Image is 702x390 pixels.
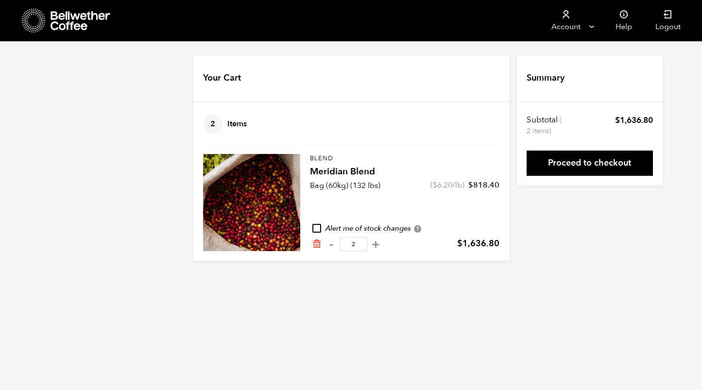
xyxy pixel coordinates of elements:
[527,115,563,136] th: Subtotal
[310,180,380,191] p: Bag (60kg) (132 lbs)
[468,180,473,190] span: $
[433,180,437,190] span: $
[310,223,499,234] div: Alert me of stock changes
[310,154,499,164] p: Blend
[433,180,452,190] bdi: 6.20
[340,237,367,251] input: Qty
[527,151,653,176] a: Proceed to checkout
[468,180,499,190] bdi: 818.40
[203,115,223,134] span: 2
[310,165,499,179] h4: Meridian Blend
[457,237,499,250] bdi: 1,636.80
[370,239,382,249] button: +
[203,115,247,134] h4: Items
[312,239,322,249] a: Remove from cart
[203,72,241,85] h4: Your Cart
[325,239,338,249] button: -
[615,115,620,126] span: $
[430,180,464,190] span: ( /lb)
[457,237,462,250] span: $
[615,115,653,126] bdi: 1,636.80
[527,72,565,85] h4: Summary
